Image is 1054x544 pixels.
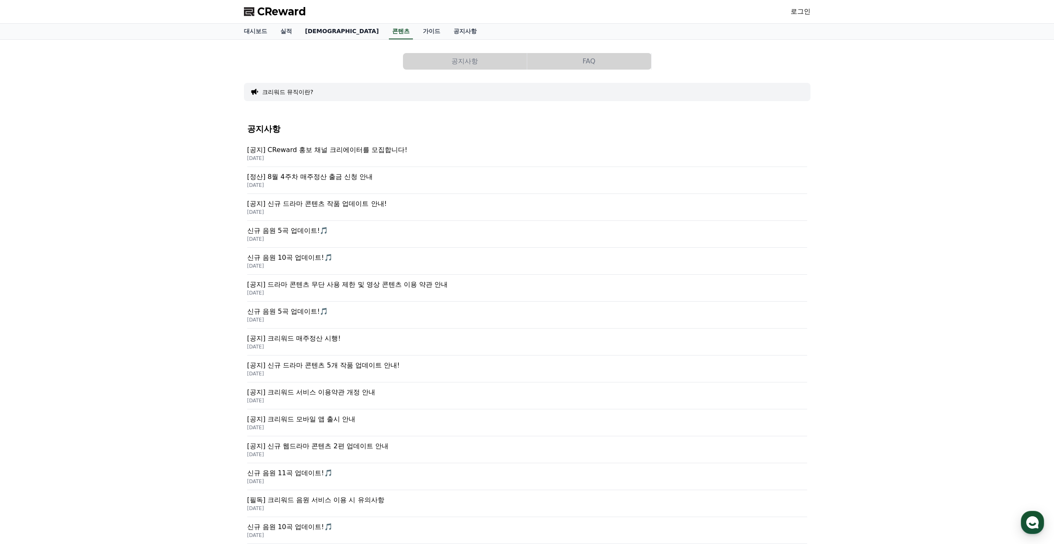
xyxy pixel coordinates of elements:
h4: 공지사항 [247,124,807,133]
p: 신규 음원 10곡 업데이트!🎵 [247,253,807,263]
p: [공지] 크리워드 매주정산 시행! [247,334,807,343]
a: [DEMOGRAPHIC_DATA] [299,24,386,39]
p: [공지] 크리워드 서비스 이용약관 개정 안내 [247,387,807,397]
a: 공지사항 [447,24,483,39]
span: 대화 [76,276,86,282]
a: 신규 음원 5곡 업데이트!🎵 [DATE] [247,221,807,248]
p: [정산] 8월 4주차 매주정산 출금 신청 안내 [247,172,807,182]
p: [공지] CReward 홍보 채널 크리에이터를 모집합니다! [247,145,807,155]
p: [공지] 드라마 콘텐츠 무단 사용 제한 및 영상 콘텐츠 이용 약관 안내 [247,280,807,290]
p: [DATE] [247,532,807,539]
button: 크리워드 뮤직이란? [262,88,314,96]
a: 신규 음원 11곡 업데이트!🎵 [DATE] [247,463,807,490]
p: [DATE] [247,209,807,215]
a: 설정 [107,263,159,283]
a: 가이드 [416,24,447,39]
a: [공지] 크리워드 모바일 앱 출시 안내 [DATE] [247,409,807,436]
p: 신규 음원 11곡 업데이트!🎵 [247,468,807,478]
p: [DATE] [247,451,807,458]
a: 신규 음원 10곡 업데이트!🎵 [DATE] [247,248,807,275]
p: [공지] 신규 드라마 콘텐츠 작품 업데이트 안내! [247,199,807,209]
p: [공지] 크리워드 모바일 앱 출시 안내 [247,414,807,424]
button: FAQ [527,53,651,70]
a: [공지] 신규 드라마 콘텐츠 작품 업데이트 안내! [DATE] [247,194,807,221]
a: CReward [244,5,306,18]
span: 설정 [128,275,138,282]
p: [DATE] [247,478,807,485]
p: [공지] 신규 드라마 콘텐츠 5개 작품 업데이트 안내! [247,360,807,370]
a: 콘텐츠 [389,24,413,39]
span: 홈 [26,275,31,282]
a: 대화 [55,263,107,283]
button: 공지사항 [403,53,527,70]
p: 신규 음원 5곡 업데이트!🎵 [247,226,807,236]
a: 실적 [274,24,299,39]
p: [DATE] [247,397,807,404]
a: 신규 음원 10곡 업데이트!🎵 [DATE] [247,517,807,544]
a: [공지] 신규 드라마 콘텐츠 5개 작품 업데이트 안내! [DATE] [247,355,807,382]
a: 로그인 [791,7,810,17]
p: [필독] 크리워드 음원 서비스 이용 시 유의사항 [247,495,807,505]
a: [필독] 크리워드 음원 서비스 이용 시 유의사항 [DATE] [247,490,807,517]
a: 홈 [2,263,55,283]
p: 신규 음원 10곡 업데이트!🎵 [247,522,807,532]
span: CReward [257,5,306,18]
a: 신규 음원 5곡 업데이트!🎵 [DATE] [247,302,807,329]
p: [DATE] [247,236,807,242]
p: [DATE] [247,317,807,323]
p: 신규 음원 5곡 업데이트!🎵 [247,307,807,317]
a: [공지] 크리워드 매주정산 시행! [DATE] [247,329,807,355]
p: [DATE] [247,155,807,162]
p: [DATE] [247,343,807,350]
p: [DATE] [247,263,807,269]
p: [DATE] [247,370,807,377]
a: 대시보드 [237,24,274,39]
a: [공지] 드라마 콘텐츠 무단 사용 제한 및 영상 콘텐츠 이용 약관 안내 [DATE] [247,275,807,302]
a: [공지] 크리워드 서비스 이용약관 개정 안내 [DATE] [247,382,807,409]
a: [공지] CReward 홍보 채널 크리에이터를 모집합니다! [DATE] [247,140,807,167]
a: [공지] 신규 웹드라마 콘텐츠 2편 업데이트 안내 [DATE] [247,436,807,463]
p: [DATE] [247,182,807,189]
a: [정산] 8월 4주차 매주정산 출금 신청 안내 [DATE] [247,167,807,194]
p: [DATE] [247,290,807,296]
p: [DATE] [247,505,807,512]
p: [공지] 신규 웹드라마 콘텐츠 2편 업데이트 안내 [247,441,807,451]
p: [DATE] [247,424,807,431]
